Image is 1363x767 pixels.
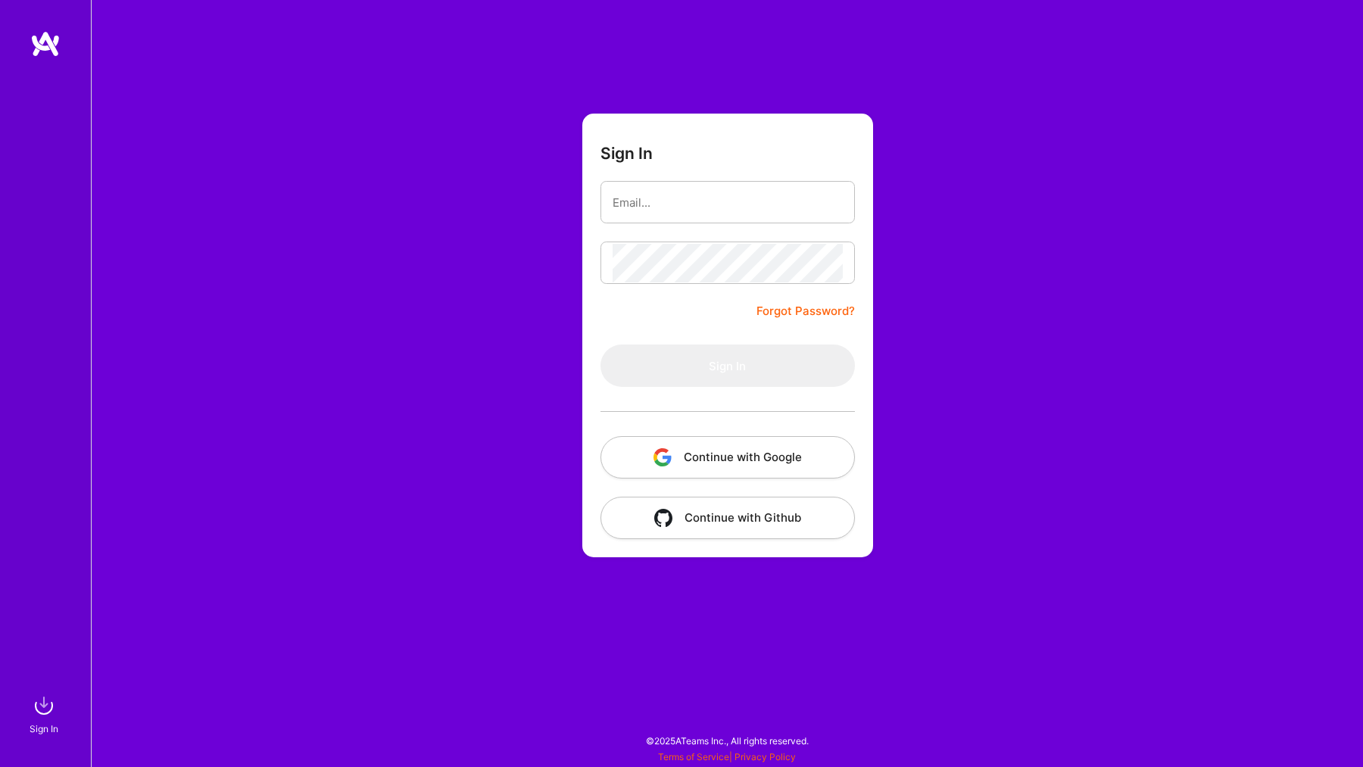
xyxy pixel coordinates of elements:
[613,183,843,222] input: Email...
[658,751,796,762] span: |
[653,448,672,466] img: icon
[658,751,729,762] a: Terms of Service
[600,345,855,387] button: Sign In
[30,721,58,737] div: Sign In
[600,497,855,539] button: Continue with Github
[756,302,855,320] a: Forgot Password?
[30,30,61,58] img: logo
[735,751,796,762] a: Privacy Policy
[29,691,59,721] img: sign in
[654,509,672,527] img: icon
[32,691,59,737] a: sign inSign In
[600,144,653,163] h3: Sign In
[91,722,1363,759] div: © 2025 ATeams Inc., All rights reserved.
[600,436,855,479] button: Continue with Google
